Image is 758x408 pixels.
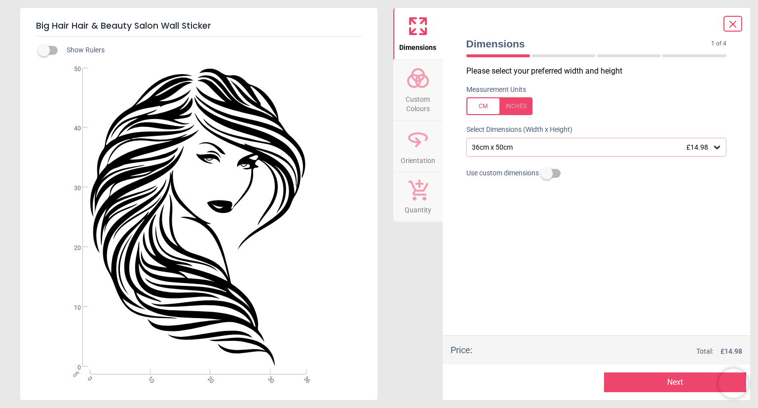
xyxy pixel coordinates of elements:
span: Use custom dimensions [466,168,539,178]
span: 0 [85,375,92,381]
span: 20 [62,244,81,252]
h5: Big Hair Hair & Beauty Salon Wall Sticker [36,16,362,37]
p: Please select your preferred width and height [466,66,735,77]
span: 20 [205,375,212,381]
button: Next [604,372,746,392]
span: 30 [265,375,272,381]
iframe: Brevo live chat [719,368,748,398]
span: Dimensions [399,38,436,53]
div: Total: [487,347,743,357]
span: 10 [62,304,81,312]
div: Show Rulers [44,44,378,56]
span: 36 [302,375,308,381]
label: Measurement Units [466,85,526,95]
button: Orientation [393,121,443,172]
button: Custom Colours [393,60,443,121]
span: Dimensions [466,37,712,51]
span: 10 [146,375,152,381]
span: 14.98 [724,347,742,355]
span: Custom Colours [394,90,442,114]
span: 0 [62,364,81,372]
span: Orientation [401,151,435,166]
span: 40 [62,124,81,133]
span: 50 [62,65,81,74]
span: 30 [62,184,81,193]
span: £ [720,347,742,357]
button: Dimensions [393,8,443,59]
span: £14.98 [686,143,708,151]
button: Quantity [393,172,443,222]
span: Quantity [405,201,431,215]
span: cm [72,369,80,378]
label: Select Dimensions (Width x Height) [458,125,572,135]
span: 1 of 4 [711,40,726,48]
div: Price : [451,344,472,356]
div: 36cm x 50cm [471,143,713,152]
